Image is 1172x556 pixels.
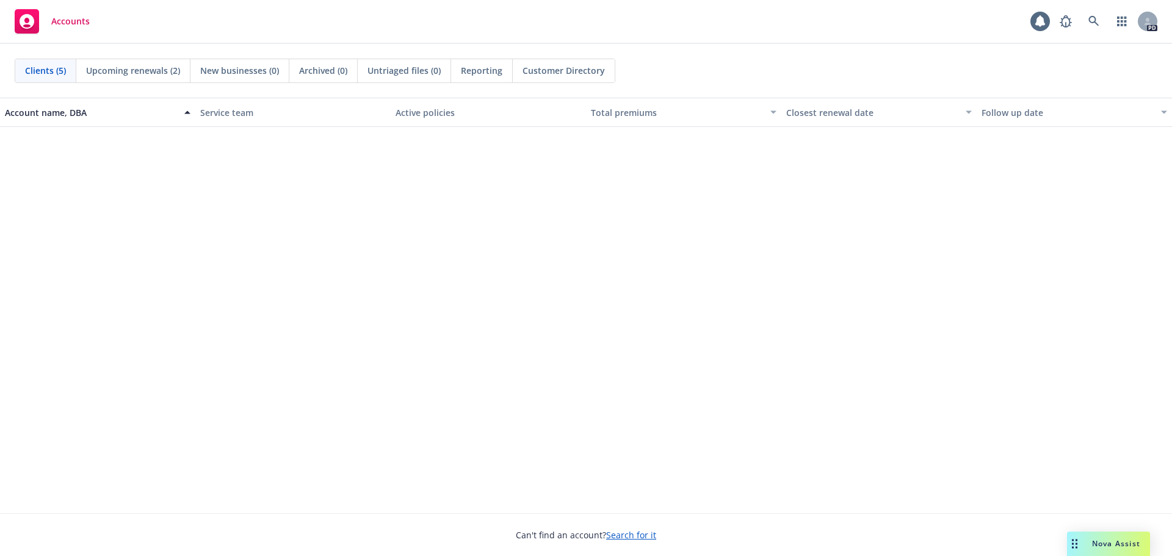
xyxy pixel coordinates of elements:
[461,64,502,77] span: Reporting
[586,98,781,127] button: Total premiums
[781,98,977,127] button: Closest renewal date
[200,64,279,77] span: New businesses (0)
[1110,9,1134,34] a: Switch app
[10,4,95,38] a: Accounts
[1092,538,1140,549] span: Nova Assist
[51,16,90,26] span: Accounts
[516,529,656,541] span: Can't find an account?
[1054,9,1078,34] a: Report a Bug
[1067,532,1082,556] div: Drag to move
[1067,532,1150,556] button: Nova Assist
[1082,9,1106,34] a: Search
[391,98,586,127] button: Active policies
[195,98,391,127] button: Service team
[977,98,1172,127] button: Follow up date
[786,106,958,119] div: Closest renewal date
[591,106,763,119] div: Total premiums
[299,64,347,77] span: Archived (0)
[606,529,656,541] a: Search for it
[523,64,605,77] span: Customer Directory
[5,106,177,119] div: Account name, DBA
[200,106,386,119] div: Service team
[396,106,581,119] div: Active policies
[982,106,1154,119] div: Follow up date
[367,64,441,77] span: Untriaged files (0)
[86,64,180,77] span: Upcoming renewals (2)
[25,64,66,77] span: Clients (5)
